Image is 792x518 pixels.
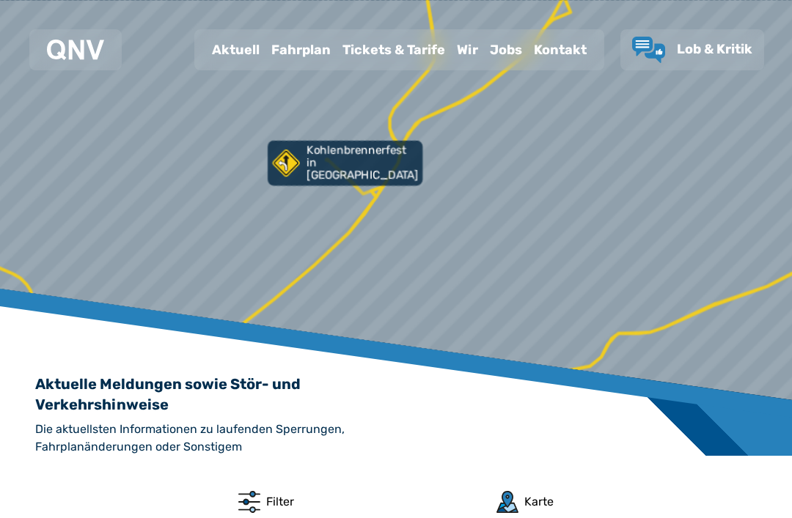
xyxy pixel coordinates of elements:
img: QNV Logo [47,40,104,60]
h1: Aktuelle Meldungen sowie Stör- und Verkehrshinweise [35,374,329,415]
span: Lob & Kritik [677,41,752,57]
a: Jobs [484,31,528,69]
a: Fahrplan [265,31,337,69]
h2: Die aktuellsten Informationen zu laufenden Sperrungen, Fahrplanänderungen oder Sonstigem [35,421,439,456]
a: Kohlenbrennerfest in [GEOGRAPHIC_DATA] [268,141,422,186]
button: Karte anzeigen [496,491,554,513]
a: Aktuell [206,31,265,69]
div: Karte [524,493,554,511]
a: Lob & Kritik [632,37,752,63]
a: Tickets & Tarife [337,31,451,69]
button: Filter-Dialog öffnen [238,491,294,513]
div: Filter [266,493,294,511]
div: Kohlenbrennerfest in [GEOGRAPHIC_DATA] [268,141,422,192]
a: QNV Logo [47,35,104,64]
a: Wir [451,31,484,69]
a: Kontakt [528,31,593,69]
p: Kohlenbrennerfest in [GEOGRAPHIC_DATA] [307,144,419,182]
